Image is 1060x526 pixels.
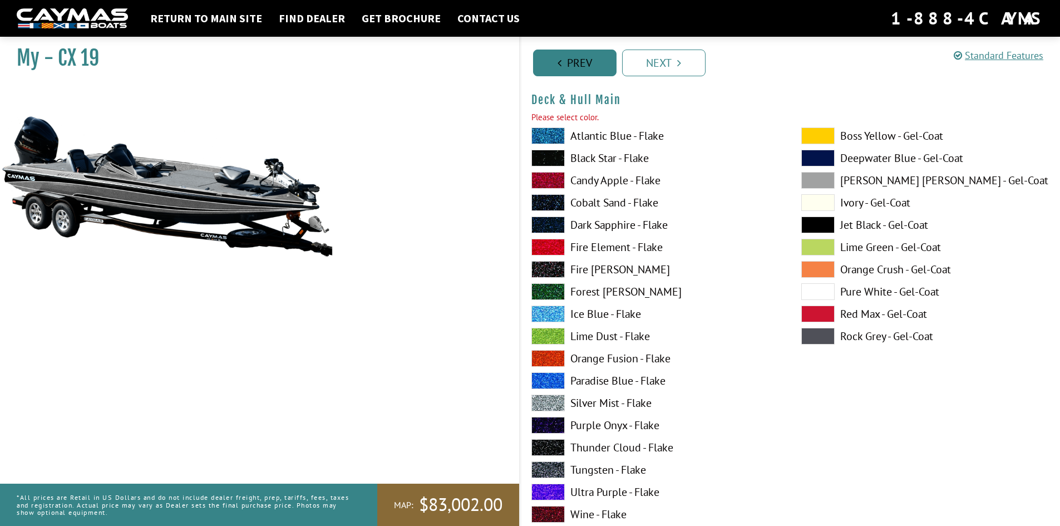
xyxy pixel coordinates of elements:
label: Purple Onyx - Flake [531,417,779,434]
label: Paradise Blue - Flake [531,372,779,389]
div: 1-888-4CAYMAS [891,6,1043,31]
label: Orange Fusion - Flake [531,350,779,367]
label: Lime Dust - Flake [531,328,779,345]
label: Thunder Cloud - Flake [531,439,779,456]
h4: Deck & Hull Main [531,93,1049,107]
span: $83,002.00 [419,493,502,517]
a: Get Brochure [356,11,446,26]
label: Fire Element - Flake [531,239,779,255]
label: Boss Yellow - Gel-Coat [801,127,1049,144]
label: Ivory - Gel-Coat [801,194,1049,211]
a: Prev [533,50,617,76]
label: Candy Apple - Flake [531,172,779,189]
label: Black Star - Flake [531,150,779,166]
h1: My - CX 19 [17,46,491,71]
label: Fire [PERSON_NAME] [531,261,779,278]
a: Standard Features [954,49,1043,62]
label: Pure White - Gel-Coat [801,283,1049,300]
div: Please select color. [531,111,1049,124]
label: Lime Green - Gel-Coat [801,239,1049,255]
label: Ice Blue - Flake [531,306,779,322]
label: Rock Grey - Gel-Coat [801,328,1049,345]
label: Atlantic Blue - Flake [531,127,779,144]
img: white-logo-c9c8dbefe5ff5ceceb0f0178aa75bf4bb51f6bca0971e226c86eb53dfe498488.png [17,8,128,29]
label: Silver Mist - Flake [531,395,779,411]
a: Contact Us [452,11,525,26]
label: Dark Sapphire - Flake [531,217,779,233]
a: MAP:$83,002.00 [377,484,519,526]
label: Tungsten - Flake [531,461,779,478]
label: Deepwater Blue - Gel-Coat [801,150,1049,166]
label: Orange Crush - Gel-Coat [801,261,1049,278]
p: *All prices are Retail in US Dollars and do not include dealer freight, prep, tariffs, fees, taxe... [17,488,352,522]
label: Jet Black - Gel-Coat [801,217,1049,233]
label: [PERSON_NAME] [PERSON_NAME] - Gel-Coat [801,172,1049,189]
label: Forest [PERSON_NAME] [531,283,779,300]
label: Wine - Flake [531,506,779,523]
a: Return to main site [145,11,268,26]
a: Next [622,50,706,76]
span: MAP: [394,499,413,511]
label: Red Max - Gel-Coat [801,306,1049,322]
label: Ultra Purple - Flake [531,484,779,500]
label: Cobalt Sand - Flake [531,194,779,211]
a: Find Dealer [273,11,351,26]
